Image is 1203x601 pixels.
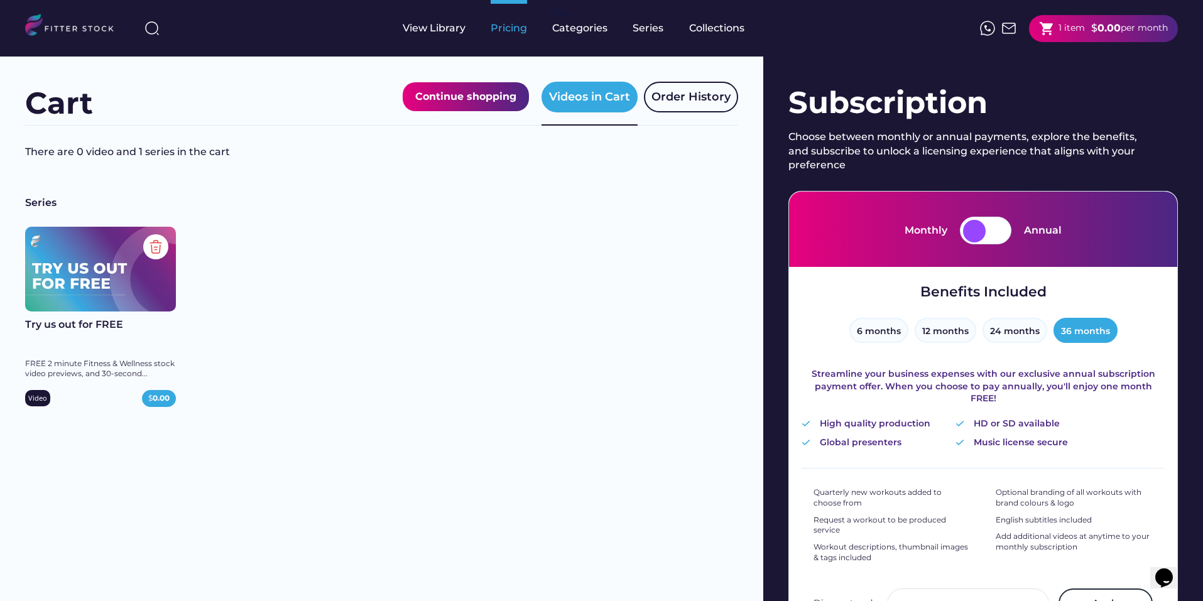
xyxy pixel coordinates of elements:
strong: 0.00 [1097,22,1121,34]
div: $ [1091,21,1097,35]
div: Order History [651,89,731,105]
div: Quarterly new workouts added to choose from [814,487,971,509]
div: Subscription [788,82,1178,124]
div: View Library [403,21,465,35]
div: Video [28,393,47,403]
div: FREE 2 minute Fitness & Wellness stock video previews, and 30-second... [25,359,176,380]
div: Annual [1024,224,1062,237]
div: High quality production [820,418,930,430]
div: Series [633,21,664,35]
button: 6 months [849,318,908,343]
div: 1 item [1059,22,1085,35]
div: fvck [552,6,569,19]
div: Cart [25,82,93,124]
div: Music license secure [974,436,1068,449]
div: Videos in Cart [549,89,630,105]
button: shopping_cart [1039,21,1055,36]
div: HD or SD available [974,418,1060,430]
img: Vector%20%282%29.svg [955,421,964,426]
div: English subtitles included [996,515,1092,526]
img: LOGO.svg [25,14,124,40]
button: 36 months [1053,318,1118,343]
div: Benefits Included [920,283,1047,302]
iframe: chat widget [1150,551,1190,588]
strong: 0.00 [153,393,170,403]
div: There are 0 video and 1 series in the cart [25,145,664,159]
div: Pricing [491,21,527,35]
div: Collections [689,21,744,35]
div: Try us out for FREE [25,318,176,332]
img: search-normal%203.svg [144,21,160,36]
div: Workout descriptions, thumbnail images & tags included [814,542,971,563]
img: Vector%20%282%29.svg [802,421,810,426]
div: Add additional videos at anytime to your monthly subscription [996,531,1153,553]
div: Optional branding of all workouts with brand colours & logo [996,487,1153,509]
img: Group%201000002354.svg [143,234,168,259]
img: Vector%20%282%29.svg [955,440,964,445]
div: Choose between monthly or annual payments, explore the benefits, and subscribe to unlock a licens... [788,130,1146,172]
div: Global presenters [820,436,901,449]
div: Monthly [905,224,947,237]
button: 12 months [915,318,976,343]
div: Request a workout to be produced service [814,515,971,536]
img: Frame%2051.svg [1001,21,1016,36]
img: meteor-icons_whatsapp%20%281%29.svg [980,21,995,36]
button: 24 months [983,318,1047,343]
img: Vector%20%282%29.svg [802,440,810,445]
div: $ [148,393,170,404]
div: per month [1121,22,1168,35]
div: Series [25,196,738,210]
div: Categories [552,21,607,35]
div: Streamline your business expenses with our exclusive annual subscription payment offer. When you ... [802,368,1165,405]
div: Continue shopping [415,89,516,105]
